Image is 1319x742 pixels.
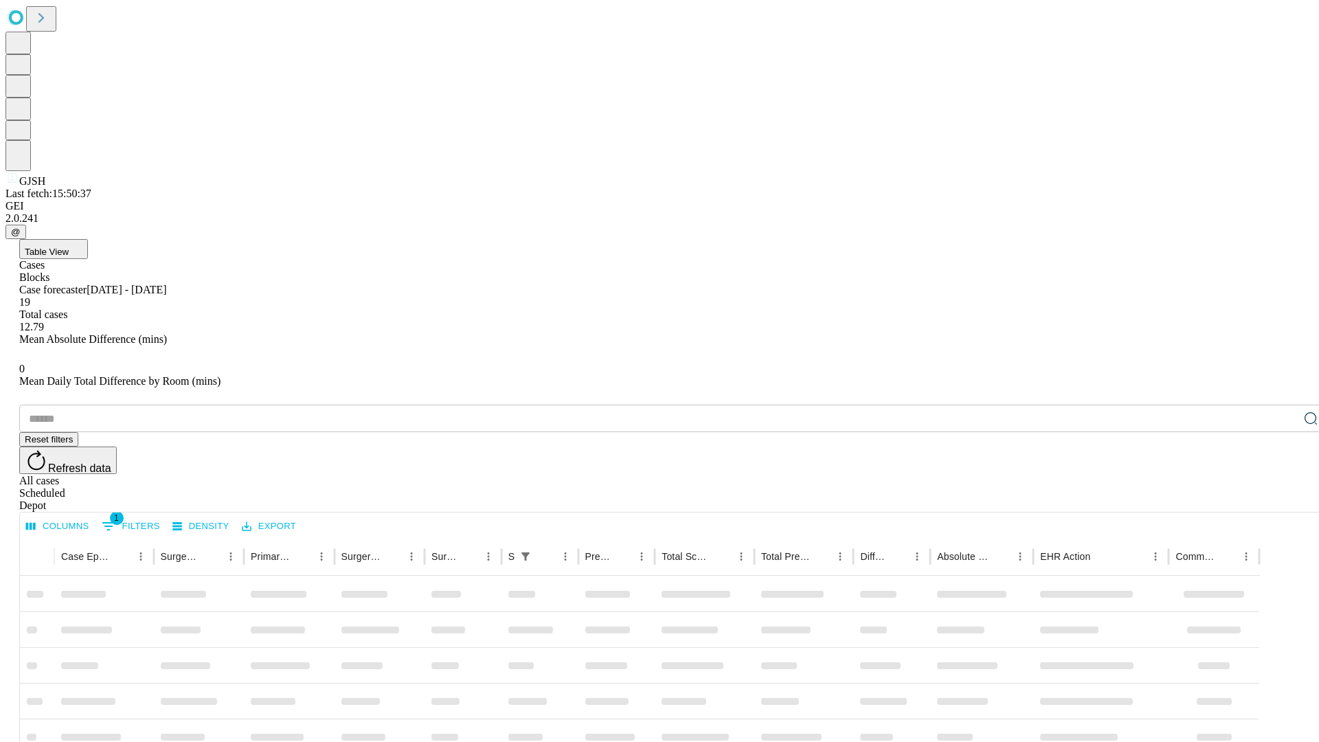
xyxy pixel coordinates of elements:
span: Reset filters [25,434,73,445]
span: Case forecaster [19,284,87,295]
div: Absolute Difference [937,551,990,562]
div: Total Predicted Duration [761,551,811,562]
button: Menu [479,547,498,566]
span: Table View [25,247,69,257]
div: EHR Action [1040,551,1090,562]
button: Show filters [98,515,164,537]
button: Show filters [516,547,535,566]
button: @ [5,225,26,239]
button: Sort [811,547,831,566]
button: Table View [19,239,88,259]
button: Sort [712,547,732,566]
div: Total Scheduled Duration [662,551,711,562]
span: 12.79 [19,321,44,333]
div: GEI [5,200,1314,212]
button: Menu [131,547,150,566]
div: 2.0.241 [5,212,1314,225]
button: Sort [991,547,1011,566]
button: Export [238,516,300,537]
div: Comments [1175,551,1215,562]
button: Sort [460,547,479,566]
button: Select columns [23,516,93,537]
div: Predicted In Room Duration [585,551,612,562]
div: Difference [860,551,887,562]
span: Total cases [19,308,67,320]
button: Sort [613,547,632,566]
button: Menu [831,547,850,566]
button: Menu [312,547,331,566]
button: Menu [1011,547,1030,566]
button: Reset filters [19,432,78,447]
button: Sort [383,547,402,566]
div: Surgery Name [341,551,381,562]
button: Menu [221,547,240,566]
button: Sort [1217,547,1237,566]
div: Surgeon Name [161,551,201,562]
span: 1 [110,511,124,525]
span: Mean Absolute Difference (mins) [19,333,167,345]
button: Density [169,516,233,537]
span: Last fetch: 15:50:37 [5,188,91,199]
button: Refresh data [19,447,117,474]
span: 19 [19,296,30,308]
div: Case Epic Id [61,551,111,562]
button: Sort [112,547,131,566]
button: Sort [1092,547,1111,566]
button: Sort [202,547,221,566]
button: Sort [888,547,907,566]
span: 0 [19,363,25,374]
span: [DATE] - [DATE] [87,284,166,295]
div: Surgery Date [431,551,458,562]
button: Sort [293,547,312,566]
button: Menu [1146,547,1165,566]
div: Scheduled In Room Duration [508,551,515,562]
button: Menu [732,547,751,566]
button: Menu [402,547,421,566]
button: Menu [907,547,927,566]
button: Menu [1237,547,1256,566]
button: Sort [537,547,556,566]
button: Menu [556,547,575,566]
span: GJSH [19,175,45,187]
div: Primary Service [251,551,291,562]
span: @ [11,227,21,237]
span: Mean Daily Total Difference by Room (mins) [19,375,221,387]
button: Menu [632,547,651,566]
span: Refresh data [48,462,111,474]
div: 1 active filter [516,547,535,566]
